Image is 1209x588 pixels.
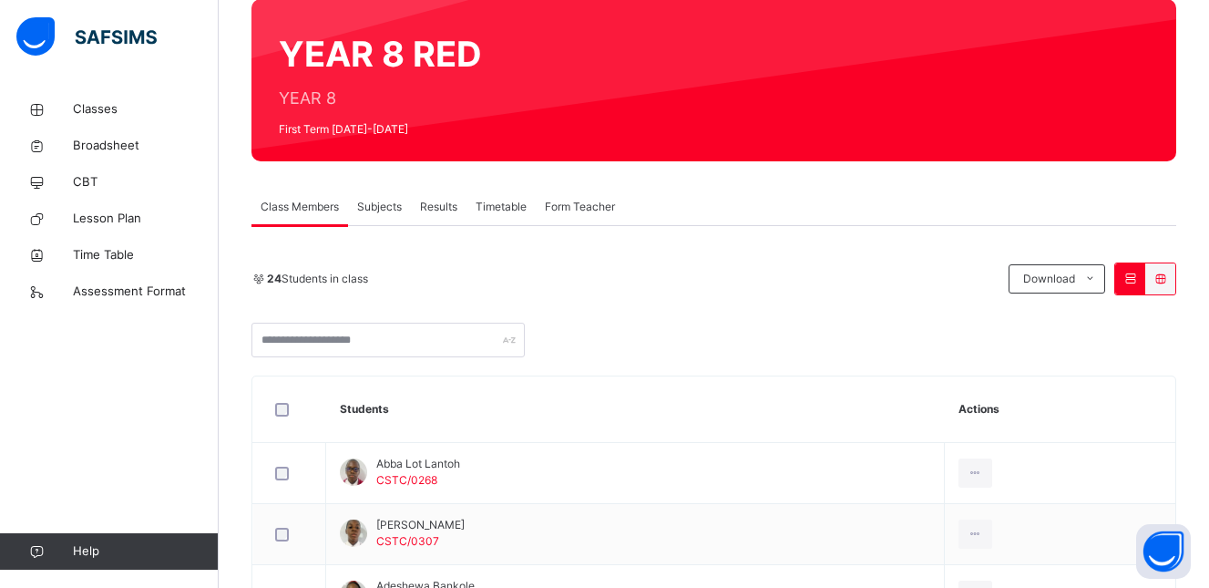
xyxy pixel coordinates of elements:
span: Subjects [357,199,402,215]
span: Students in class [267,271,368,287]
button: Open asap [1136,524,1191,579]
b: 24 [267,272,282,285]
span: Assessment Format [73,283,219,301]
span: Class Members [261,199,339,215]
span: Time Table [73,246,219,264]
span: Abba Lot Lantoh [376,456,460,472]
span: Lesson Plan [73,210,219,228]
span: Help [73,542,218,561]
span: Classes [73,100,219,119]
span: CSTC/0268 [376,473,437,487]
span: Form Teacher [545,199,615,215]
span: Timetable [476,199,527,215]
span: CSTC/0307 [376,534,439,548]
span: CBT [73,173,219,191]
span: [PERSON_NAME] [376,517,465,533]
th: Actions [945,377,1175,443]
th: Students [326,377,945,443]
span: Download [1023,271,1075,287]
img: safsims [16,17,157,56]
span: Results [420,199,457,215]
span: Broadsheet [73,137,219,155]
